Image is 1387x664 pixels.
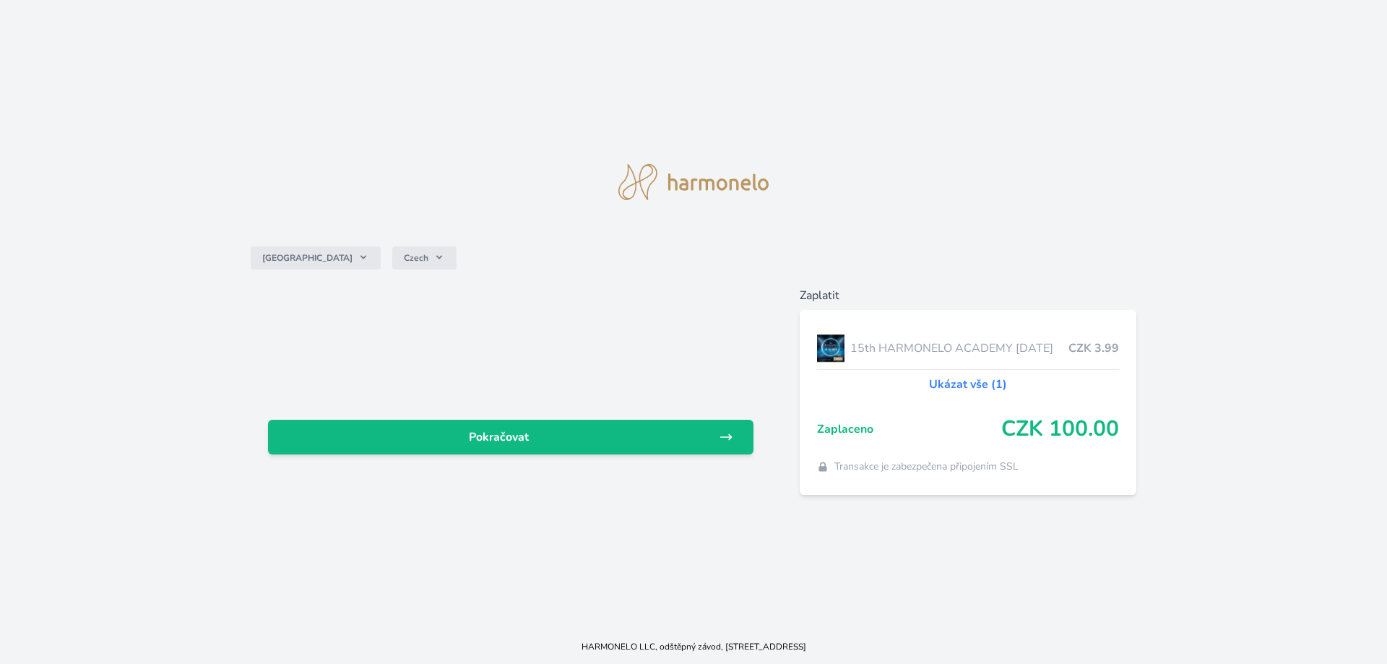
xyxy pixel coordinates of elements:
span: CZK 3.99 [1068,340,1119,357]
button: Czech [392,246,457,270]
span: Transakce je zabezpečena připojením SSL [834,460,1019,474]
span: Pokračovat [280,428,719,446]
a: Pokračovat [268,420,753,454]
span: Zaplaceno [817,421,1002,438]
img: AKADEMIE_2025_virtual_1080x1080_ticket-lo.jpg [817,330,844,366]
img: logo.svg [618,164,769,200]
span: [GEOGRAPHIC_DATA] [262,252,353,264]
button: [GEOGRAPHIC_DATA] [251,246,381,270]
span: Czech [404,252,428,264]
a: Ukázat vše (1) [929,376,1007,393]
span: 15th HARMONELO ACADEMY [DATE] [850,340,1069,357]
span: CZK 100.00 [1001,416,1119,442]
h6: Zaplatit [800,287,1137,304]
